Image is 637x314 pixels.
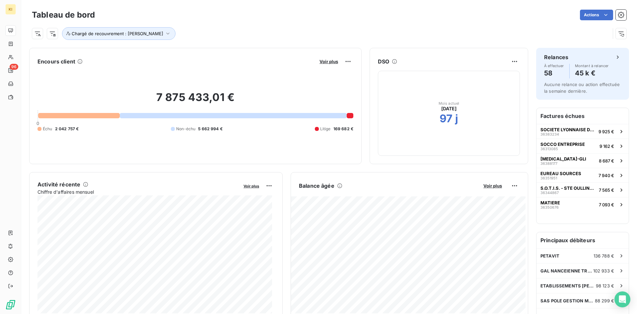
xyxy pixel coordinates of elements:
span: 7 093 € [599,202,614,207]
span: Voir plus [244,184,259,188]
span: 36344867 [540,191,559,195]
button: Voir plus [481,183,504,189]
h6: Activité récente [37,180,80,188]
button: Actions [580,10,613,20]
span: Montant à relancer [575,64,609,68]
span: 8 687 € [599,158,614,163]
span: SAS POLE GESTION MULTI SERVICES [540,298,595,303]
span: Non-échu [176,126,195,132]
span: À effectuer [544,64,564,68]
span: 9 162 € [600,144,614,149]
span: 96 [10,64,18,70]
button: SOCCO ENTREPRISE363130859 162 € [536,139,629,153]
span: ETABLISSEMENTS [PERSON_NAME] [540,283,596,288]
span: 36313085 [540,147,558,151]
div: KI [5,4,16,15]
h6: Encours client [37,57,75,65]
span: SOCIETE LYONNAISE DE TRAVAUX PUBLICS [540,127,596,132]
span: 36383234 [540,132,559,136]
span: 7 565 € [599,187,614,193]
h6: Factures échues [536,108,629,124]
button: Voir plus [242,183,261,189]
h2: j [455,112,458,125]
span: EUREAU SOURCES [540,171,581,176]
span: 98 123 € [596,283,614,288]
span: 102 933 € [593,268,614,273]
span: 2 042 757 € [55,126,79,132]
button: SOCIETE LYONNAISE DE TRAVAUX PUBLICS363832349 925 € [536,124,629,139]
h3: Tableau de bord [32,9,95,21]
span: Voir plus [483,183,502,188]
span: [DATE] [441,105,457,112]
h4: 45 k € [575,68,609,78]
img: Logo LeanPay [5,299,16,310]
button: [MEDICAL_DATA]-GLI363881778 687 € [536,153,629,168]
span: Litige [320,126,331,132]
span: Voir plus [319,59,338,64]
span: Chiffre d'affaires mensuel [37,188,239,195]
h6: Relances [544,53,568,61]
button: Voir plus [318,58,340,64]
button: MATIERE363506767 093 € [536,197,629,212]
h6: DSO [378,57,389,65]
div: Open Intercom Messenger [614,291,630,307]
span: MATIERE [540,200,560,205]
span: 9 925 € [599,129,614,134]
h4: 58 [544,68,564,78]
span: Échu [43,126,52,132]
h6: Principaux débiteurs [536,232,629,248]
span: S.O.T.I.S. - STE OULLINOISE DE TOLERIE INDUSTRIELL [540,185,596,191]
span: Chargé de recouvrement : [PERSON_NAME] [72,31,163,36]
span: 169 682 € [333,126,353,132]
h2: 97 [440,112,453,125]
span: Mois actuel [439,101,460,105]
span: Aucune relance ou action effectuée la semaine dernière. [544,82,620,94]
span: 36350676 [540,205,559,209]
span: SOCCO ENTREPRISE [540,142,585,147]
span: 7 940 € [599,173,614,178]
span: 5 662 994 € [198,126,223,132]
span: 88 299 € [595,298,614,303]
span: 36388177 [540,161,557,165]
h2: 7 875 433,01 € [37,91,353,111]
span: GAL NANCEIENNE TRAVAUX INDUSTRIE MAINTEN [540,268,593,273]
button: Chargé de recouvrement : [PERSON_NAME] [62,27,176,40]
button: EUREAU SOURCES363519517 940 € [536,168,629,182]
button: S.O.T.I.S. - STE OULLINOISE DE TOLERIE INDUSTRIELL363448677 565 € [536,182,629,197]
span: 136 788 € [594,253,614,259]
span: 36351951 [540,176,557,180]
span: 0 [36,121,39,126]
h6: Balance âgée [299,182,334,190]
span: PETAVIT [540,253,559,259]
span: [MEDICAL_DATA]-GLI [540,156,586,161]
